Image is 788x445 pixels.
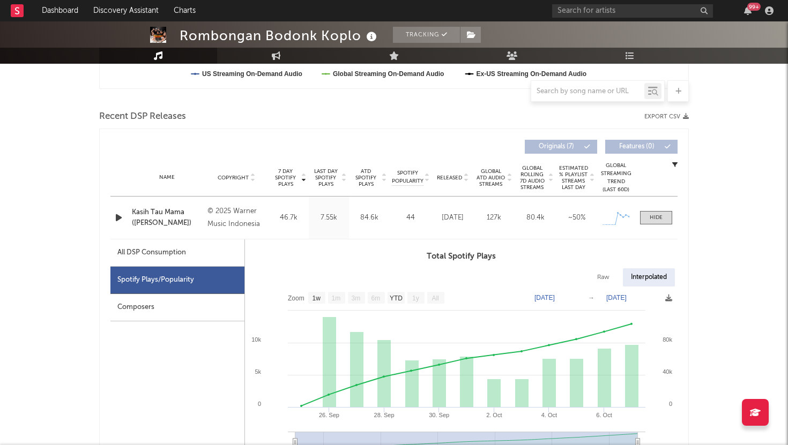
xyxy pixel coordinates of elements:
[258,401,261,407] text: 0
[606,294,627,301] text: [DATE]
[332,295,341,302] text: 1m
[429,412,449,418] text: 30. Sep
[589,268,618,286] div: Raw
[271,168,300,187] span: 7 Day Spotify Plays
[644,114,689,120] button: Export CSV
[600,162,632,194] div: Global Streaming Trend (Last 60D)
[207,205,266,231] div: © 2025 Warner Music Indonesia
[476,213,512,223] div: 127k
[517,165,547,191] span: Global Rolling 7D Audio Streams
[374,412,395,418] text: 28. Sep
[117,246,186,259] div: All DSP Consumption
[605,140,678,154] button: Features(0)
[437,175,462,181] span: Released
[663,336,672,343] text: 80k
[311,168,340,187] span: Last Day Spotify Plays
[412,295,419,302] text: 1y
[559,213,594,223] div: ~ 50 %
[552,4,713,18] input: Search for artists
[110,267,244,294] div: Spotify Plays/Popularity
[271,213,306,223] div: 46.7k
[132,174,202,182] div: Name
[132,207,202,228] a: Kasih Tau Mama ([PERSON_NAME])
[663,368,672,375] text: 40k
[612,144,661,150] span: Features ( 0 )
[352,168,380,187] span: ATD Spotify Plays
[532,144,581,150] span: Originals ( 7 )
[393,27,460,43] button: Tracking
[559,165,588,191] span: Estimated % Playlist Streams Last Day
[110,294,244,321] div: Composers
[392,213,429,223] div: 44
[319,412,339,418] text: 26. Sep
[669,401,672,407] text: 0
[180,27,380,44] div: Rombongan Bodonk Koplo
[596,412,612,418] text: 6. Oct
[371,295,381,302] text: 6m
[251,336,261,343] text: 10k
[534,294,555,301] text: [DATE]
[110,239,244,267] div: All DSP Consumption
[311,213,346,223] div: 7.55k
[288,295,304,302] text: Zoom
[588,294,594,301] text: →
[476,168,505,187] span: Global ATD Audio Streams
[352,295,361,302] text: 3m
[352,213,386,223] div: 84.6k
[623,268,675,286] div: Interpolated
[313,295,321,302] text: 1w
[432,295,438,302] text: All
[392,169,423,185] span: Spotify Popularity
[747,3,761,11] div: 99 +
[245,250,678,263] h3: Total Spotify Plays
[390,295,403,302] text: YTD
[202,70,302,78] text: US Streaming On-Demand Audio
[517,213,553,223] div: 80.4k
[435,213,471,223] div: [DATE]
[525,140,597,154] button: Originals(7)
[333,70,444,78] text: Global Streaming On-Demand Audio
[99,110,186,123] span: Recent DSP Releases
[744,6,752,15] button: 99+
[255,368,261,375] text: 5k
[531,87,644,96] input: Search by song name or URL
[486,412,502,418] text: 2. Oct
[218,175,249,181] span: Copyright
[477,70,587,78] text: Ex-US Streaming On-Demand Audio
[541,412,557,418] text: 4. Oct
